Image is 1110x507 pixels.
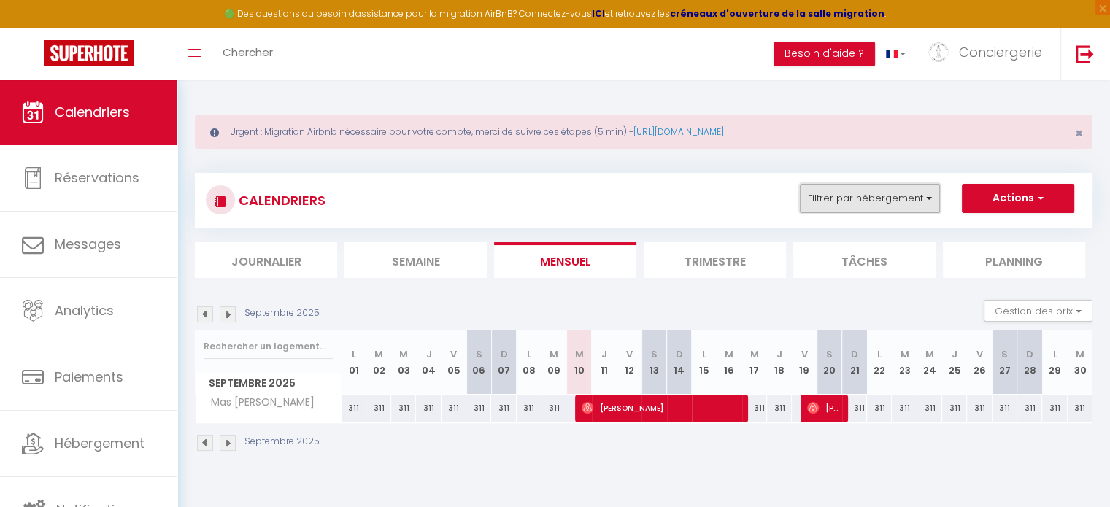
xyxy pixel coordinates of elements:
[550,347,558,361] abbr: M
[928,42,949,63] img: ...
[942,330,967,395] th: 25
[800,184,940,213] button: Filtrer par hébergement
[198,395,318,411] span: Mas [PERSON_NAME]
[55,434,144,452] span: Hébergement
[817,330,841,395] th: 20
[195,242,337,278] li: Journalier
[1017,330,1042,395] th: 28
[501,347,508,361] abbr: D
[426,347,432,361] abbr: J
[801,347,808,361] abbr: V
[942,395,967,422] div: 311
[1076,347,1084,361] abbr: M
[1026,347,1033,361] abbr: D
[1017,395,1042,422] div: 311
[442,395,466,422] div: 311
[592,330,617,395] th: 11
[917,330,942,395] th: 24
[416,330,441,395] th: 04
[867,395,892,422] div: 311
[917,395,942,422] div: 311
[366,330,391,395] th: 02
[342,330,366,395] th: 01
[450,347,457,361] abbr: V
[55,301,114,320] span: Analytics
[1068,330,1092,395] th: 30
[901,347,909,361] abbr: M
[1075,124,1083,142] span: ×
[1001,347,1008,361] abbr: S
[244,306,320,320] p: Septembre 2025
[626,347,633,361] abbr: V
[517,330,541,395] th: 08
[967,395,992,422] div: 311
[342,395,366,422] div: 311
[984,300,1092,322] button: Gestion des prix
[644,242,786,278] li: Trimestre
[842,330,867,395] th: 21
[235,184,325,217] h3: CALENDRIERS
[374,347,383,361] abbr: M
[767,395,792,422] div: 311
[976,347,983,361] abbr: V
[1042,395,1067,422] div: 311
[344,242,487,278] li: Semaine
[617,330,641,395] th: 12
[776,347,782,361] abbr: J
[466,330,491,395] th: 06
[244,435,320,449] p: Septembre 2025
[55,235,121,253] span: Messages
[527,347,531,361] abbr: L
[391,330,416,395] th: 03
[742,395,767,422] div: 311
[12,6,55,50] button: Ouvrir le widget de chat LiveChat
[676,347,683,361] abbr: D
[641,330,666,395] th: 13
[1052,347,1057,361] abbr: L
[793,242,936,278] li: Tâches
[55,169,139,187] span: Réservations
[442,330,466,395] th: 05
[541,395,566,422] div: 311
[826,347,833,361] abbr: S
[541,330,566,395] th: 09
[391,395,416,422] div: 311
[993,395,1017,422] div: 311
[223,44,273,60] span: Chercher
[196,373,341,394] span: Septembre 2025
[767,330,792,395] th: 18
[892,395,917,422] div: 311
[1076,44,1094,63] img: logout
[962,184,1074,213] button: Actions
[1068,395,1092,422] div: 311
[399,347,408,361] abbr: M
[959,43,1042,61] span: Conciergerie
[366,395,391,422] div: 311
[601,347,607,361] abbr: J
[670,7,884,20] a: créneaux d'ouverture de la salle migration
[967,330,992,395] th: 26
[952,347,957,361] abbr: J
[574,347,583,361] abbr: M
[892,330,917,395] th: 23
[494,242,636,278] li: Mensuel
[195,115,1092,149] div: Urgent : Migration Airbnb nécessaire pour votre compte, merci de suivre ces étapes (5 min) -
[851,347,858,361] abbr: D
[807,394,840,422] span: [PERSON_NAME]
[925,347,934,361] abbr: M
[491,395,516,422] div: 311
[204,333,333,360] input: Rechercher un logement...
[717,330,741,395] th: 16
[582,394,739,422] span: [PERSON_NAME]
[416,395,441,422] div: 311
[774,42,875,66] button: Besoin d'aide ?
[917,28,1060,80] a: ... Conciergerie
[517,395,541,422] div: 311
[592,7,605,20] strong: ICI
[792,330,817,395] th: 19
[466,395,491,422] div: 311
[667,330,692,395] th: 14
[212,28,284,80] a: Chercher
[44,40,134,66] img: Super Booking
